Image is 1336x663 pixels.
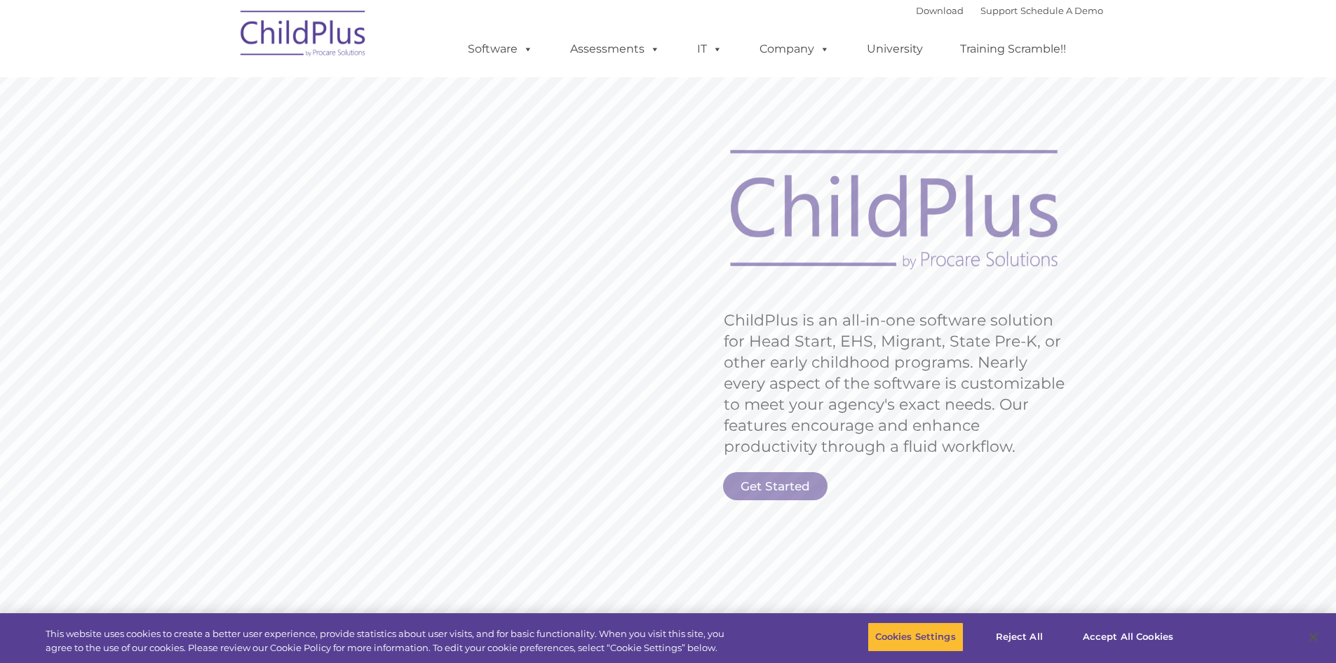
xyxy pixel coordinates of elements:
[868,622,964,652] button: Cookies Settings
[916,5,964,16] a: Download
[1020,5,1103,16] a: Schedule A Demo
[683,35,736,63] a: IT
[853,35,937,63] a: University
[723,472,828,500] a: Get Started
[454,35,547,63] a: Software
[46,627,735,655] div: This website uses cookies to create a better user experience, provide statistics about user visit...
[976,622,1063,652] button: Reject All
[745,35,844,63] a: Company
[724,310,1072,457] rs-layer: ChildPlus is an all-in-one software solution for Head Start, EHS, Migrant, State Pre-K, or other ...
[980,5,1018,16] a: Support
[946,35,1080,63] a: Training Scramble!!
[1298,622,1329,652] button: Close
[916,5,1103,16] font: |
[556,35,674,63] a: Assessments
[1075,622,1181,652] button: Accept All Cookies
[234,1,374,71] img: ChildPlus by Procare Solutions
